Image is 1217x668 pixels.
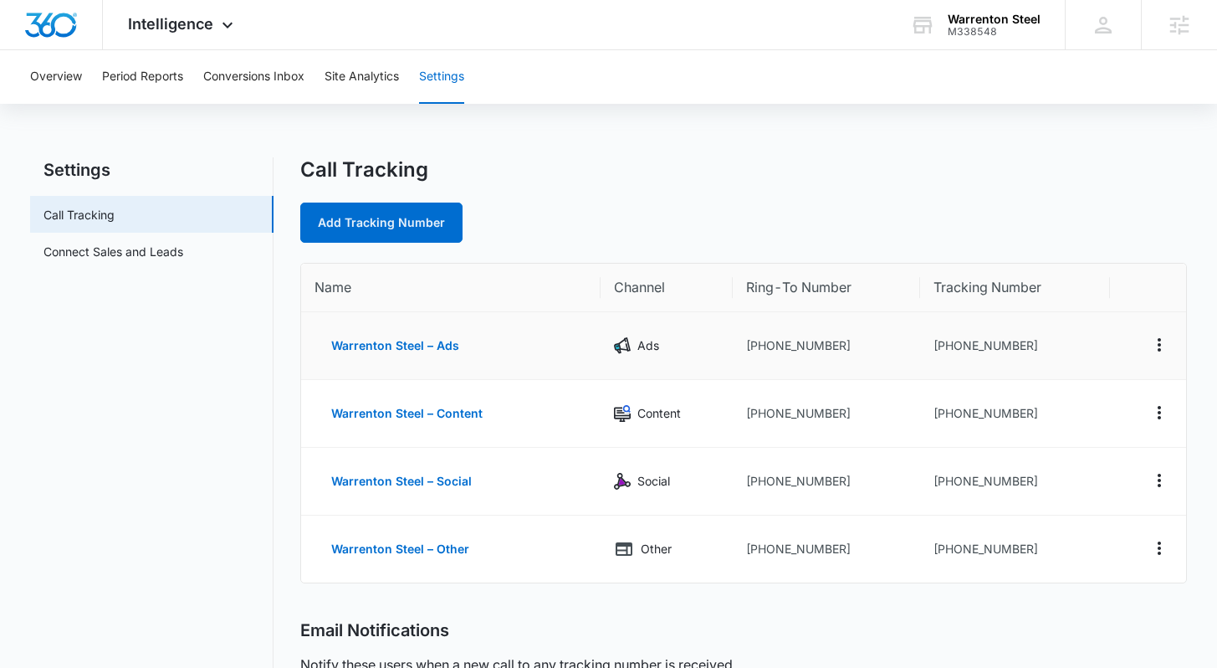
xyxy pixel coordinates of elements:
th: Channel [601,264,733,312]
div: account name [948,13,1041,26]
button: Actions [1146,399,1173,426]
button: Actions [1146,331,1173,358]
button: Warrenton Steel – Content [314,393,499,434]
th: Tracking Number [920,264,1111,312]
button: Overview [30,50,82,104]
img: Ads [614,337,631,354]
td: [PHONE_NUMBER] [920,448,1111,516]
img: Social [614,473,631,490]
h2: Email Notifications [300,620,449,641]
th: Name [301,264,601,312]
td: [PHONE_NUMBER] [733,448,919,516]
td: [PHONE_NUMBER] [733,516,919,583]
td: [PHONE_NUMBER] [920,380,1111,448]
div: account id [948,26,1041,38]
p: Content [637,404,681,423]
button: Warrenton Steel – Social [314,461,488,501]
span: Intelligence [128,15,213,33]
td: [PHONE_NUMBER] [733,312,919,380]
a: Call Tracking [43,206,115,224]
button: Settings [419,50,464,104]
img: Content [614,405,631,422]
td: [PHONE_NUMBER] [733,380,919,448]
h2: Settings [30,157,274,182]
button: Warrenton Steel – Ads [314,326,476,366]
th: Ring-To Number [733,264,919,312]
td: [PHONE_NUMBER] [920,312,1111,380]
button: Conversions Inbox [203,50,304,104]
button: Actions [1146,467,1173,494]
p: Ads [637,337,659,355]
td: [PHONE_NUMBER] [920,516,1111,583]
button: Period Reports [102,50,183,104]
a: Add Tracking Number [300,203,463,243]
a: Connect Sales and Leads [43,243,183,260]
button: Actions [1146,535,1173,562]
button: Site Analytics [325,50,399,104]
h1: Call Tracking [300,157,428,182]
button: Warrenton Steel – Other [314,529,486,569]
p: Social [637,472,670,491]
p: Other [641,540,672,558]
